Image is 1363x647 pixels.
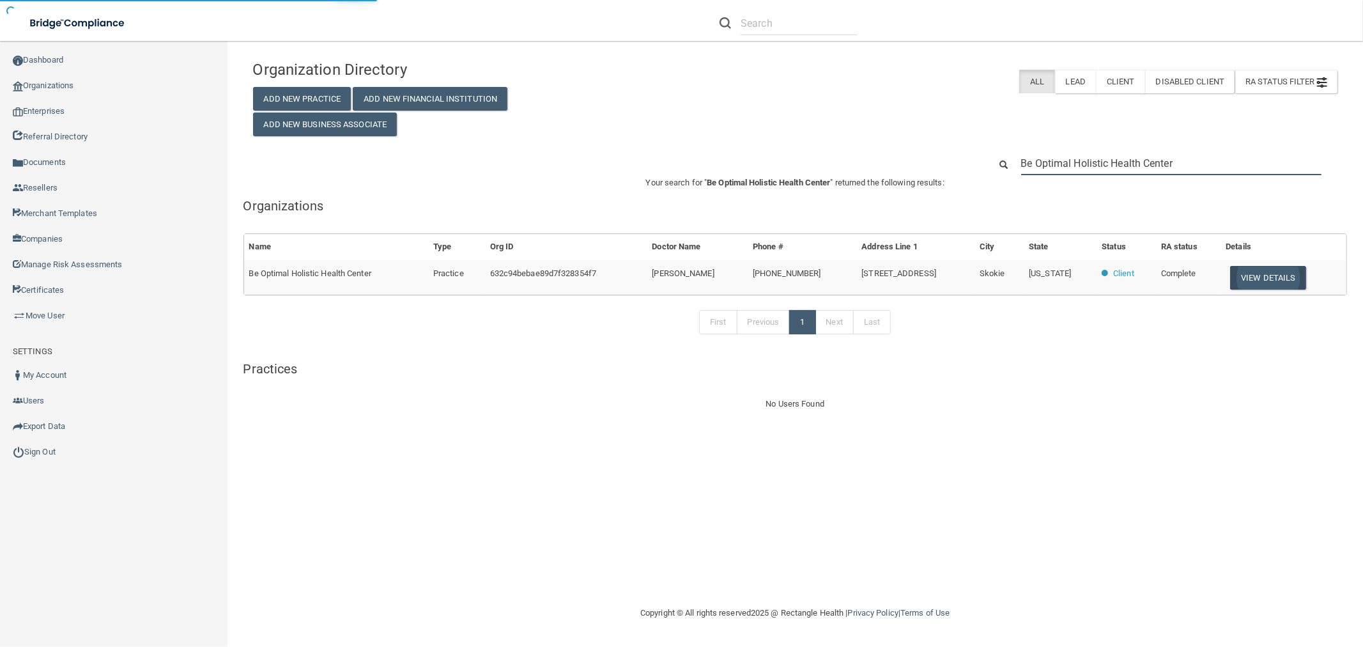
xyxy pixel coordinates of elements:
span: Skokie [980,269,1005,278]
span: [PHONE_NUMBER] [753,269,820,278]
th: Status [1097,234,1156,260]
th: Org ID [485,234,647,260]
button: Add New Financial Institution [353,87,507,111]
img: ic_user_dark.df1a06c3.png [13,370,23,380]
label: SETTINGS [13,344,52,359]
th: Phone # [748,234,856,260]
button: View Details [1230,266,1305,290]
iframe: Drift Widget Chat Controller [1143,557,1348,607]
label: Disabled Client [1145,70,1235,93]
img: organization-icon.f8decf85.png [13,81,23,91]
a: Previous [737,310,790,334]
img: ic_dashboard_dark.d01f4a41.png [13,56,23,66]
a: First [699,310,737,334]
img: ic-search.3b580494.png [720,17,731,29]
button: Add New Practice [253,87,351,111]
a: Last [853,310,891,334]
label: Client [1096,70,1145,93]
a: Privacy Policy [848,608,898,618]
a: 1 [789,310,815,334]
input: Search [1021,152,1321,175]
img: icon-documents.8dae5593.png [13,158,23,168]
img: bridge_compliance_login_screen.278c3ca4.svg [19,10,137,36]
img: ic_power_dark.7ecde6b1.png [13,446,24,458]
th: Details [1221,234,1346,260]
span: [US_STATE] [1029,269,1071,278]
th: City [974,234,1024,260]
img: briefcase.64adab9b.png [13,309,26,322]
label: All [1019,70,1054,93]
img: icon-export.b9366987.png [13,421,23,432]
span: Complete [1161,269,1196,278]
th: State [1024,234,1097,260]
h5: Organizations [243,199,1348,213]
span: Be Optimal Holistic Health Center [249,269,371,278]
a: Terms of Use [900,608,950,618]
img: enterprise.0d942306.png [13,107,23,116]
th: Doctor Name [647,234,748,260]
span: RA Status Filter [1245,77,1327,86]
span: Practice [433,269,464,278]
span: [PERSON_NAME] [652,269,714,278]
span: Be Optimal Holistic Health Center [707,178,830,187]
h5: Practices [243,362,1348,376]
h4: Organization Directory [253,61,602,78]
span: [STREET_ADDRESS] [861,269,936,278]
img: ic_reseller.de258add.png [13,183,23,193]
div: No Users Found [243,396,1348,412]
input: Search [741,12,858,35]
a: Next [815,310,854,334]
th: Name [244,234,428,260]
p: Your search for " " returned the following results: [243,175,1348,191]
th: Type [428,234,485,260]
button: Add New Business Associate [253,113,397,136]
p: Client [1113,266,1134,281]
th: RA status [1156,234,1221,260]
div: Copyright © All rights reserved 2025 @ Rectangle Health | | [562,593,1028,634]
label: Lead [1055,70,1096,93]
img: icon-filter@2x.21656d0b.png [1317,77,1327,88]
img: icon-users.e205127d.png [13,396,23,406]
th: Address Line 1 [856,234,974,260]
span: 632c94bebae89d7f328354f7 [490,269,596,278]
